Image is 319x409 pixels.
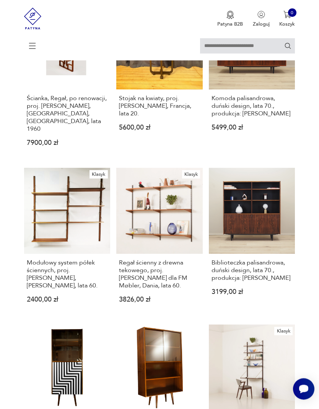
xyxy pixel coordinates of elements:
[293,378,314,400] iframe: Smartsupp widget button
[279,21,295,28] p: Koszyk
[119,297,200,303] p: 3826,00 zł
[217,21,243,28] p: Patyna B2B
[253,11,270,28] button: Zaloguj
[212,95,292,118] h3: Komoda palisandrowa, duński design, lata 70., produkcja: [PERSON_NAME]
[217,11,243,28] a: Ikona medaluPatyna B2B
[212,259,292,282] h3: Biblioteczka palisandrowa, duński design, lata 70., produkcja: [PERSON_NAME]
[283,11,291,18] img: Ikona koszyka
[116,168,203,315] a: KlasykRegał ścienny z drewna tekowego, proj. Kai Kristiansen dla FM Møbler, Dania, lata 60.Regał ...
[288,8,296,17] div: 0
[27,297,107,303] p: 2400,00 zł
[27,95,107,133] h3: Ścianka, Regał, po renowacji, proj. [PERSON_NAME], [GEOGRAPHIC_DATA], [GEOGRAPHIC_DATA], lata 1960
[253,21,270,28] p: Zaloguj
[116,4,203,158] a: Stojak na kwiaty, proj. André Groulta, Francja, lata 20.Stojak na kwiaty, proj. [PERSON_NAME], Fr...
[257,11,265,18] img: Ikonka użytkownika
[27,141,107,146] p: 7900,00 zł
[24,168,111,315] a: KlasykModułowy system półek ściennych, proj. Poul Cadovius, Dania, lata 60.Modułowy system półek ...
[119,125,200,131] p: 5600,00 zł
[284,42,291,49] button: Szukaj
[27,259,107,290] h3: Modułowy system półek ściennych, proj. [PERSON_NAME], [PERSON_NAME], lata 60.
[217,11,243,28] button: Patyna B2B
[209,4,295,158] a: Komoda palisandrowa, duński design, lata 70., produkcja: DaniaKomoda palisandrowa, duński design,...
[24,4,111,158] a: Ścianka, Regał, po renowacji, proj. Ludvik Volak, Holesov, Czechy, lata 1960Ścianka, Regał, po re...
[119,259,200,290] h3: Regał ścienny z drewna tekowego, proj. [PERSON_NAME] dla FM Møbler, Dania, lata 60.
[119,95,200,118] h3: Stojak na kwiaty, proj. [PERSON_NAME], Francja, lata 20.
[226,11,234,19] img: Ikona medalu
[209,168,295,315] a: Biblioteczka palisandrowa, duński design, lata 70., produkcja: HundevadBiblioteczka palisandrowa,...
[279,11,295,28] button: 0Koszyk
[212,290,292,295] p: 3199,00 zł
[212,125,292,131] p: 5499,00 zł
